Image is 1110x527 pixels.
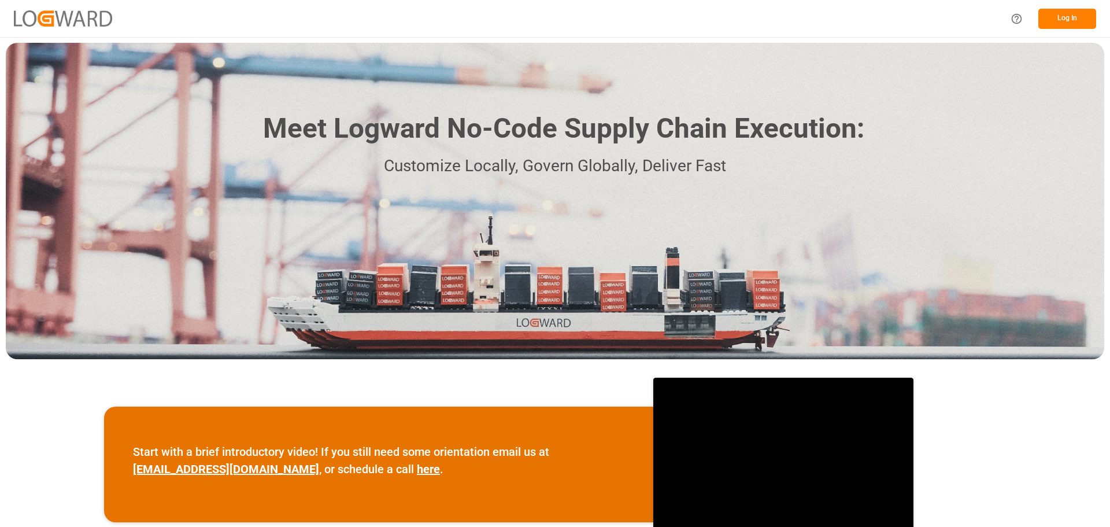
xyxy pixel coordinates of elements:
[133,443,624,478] p: Start with a brief introductory video! If you still need some orientation email us at , or schedu...
[1004,6,1030,32] button: Help Center
[133,462,319,476] a: [EMAIL_ADDRESS][DOMAIN_NAME]
[246,153,864,179] p: Customize Locally, Govern Globally, Deliver Fast
[263,108,864,149] h1: Meet Logward No-Code Supply Chain Execution:
[1038,9,1096,29] button: Log In
[14,10,112,26] img: Logward_new_orange.png
[417,462,440,476] a: here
